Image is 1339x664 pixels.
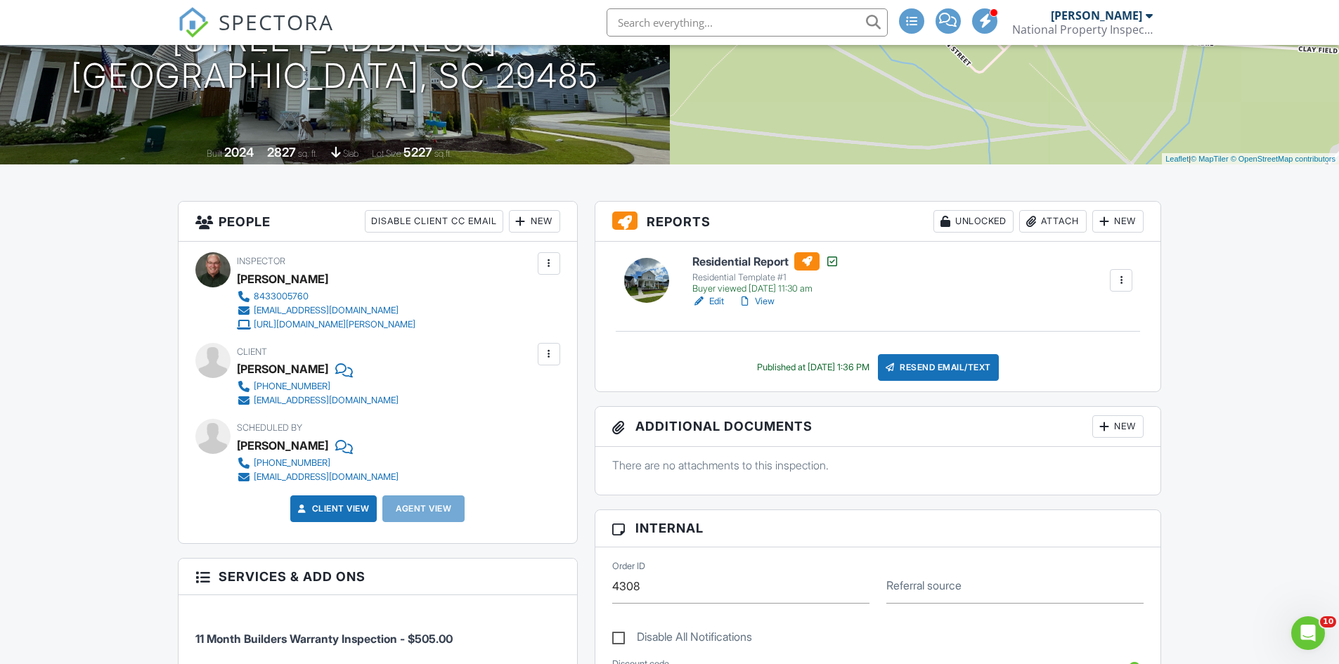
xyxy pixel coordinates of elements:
[195,632,453,646] span: 11 Month Builders Warranty Inspection - $505.00
[237,358,328,379] div: [PERSON_NAME]
[237,435,328,456] div: [PERSON_NAME]
[254,471,399,483] div: [EMAIL_ADDRESS][DOMAIN_NAME]
[295,502,370,516] a: Client View
[595,510,1161,547] h3: Internal
[1165,155,1189,163] a: Leaflet
[207,148,222,159] span: Built
[237,422,302,433] span: Scheduled By
[267,145,296,160] div: 2827
[757,362,869,373] div: Published at [DATE] 1:36 PM
[178,19,334,48] a: SPECTORA
[595,202,1161,242] h3: Reports
[372,148,401,159] span: Lot Size
[692,283,839,294] div: Buyer viewed [DATE] 11:30 am
[1320,616,1336,627] span: 10
[237,393,399,408] a: [EMAIL_ADDRESS][DOMAIN_NAME]
[434,148,452,159] span: sq.ft.
[298,148,318,159] span: sq. ft.
[237,268,328,289] div: [PERSON_NAME]
[237,470,399,484] a: [EMAIL_ADDRESS][DOMAIN_NAME]
[254,291,309,302] div: 8433005760
[237,379,399,393] a: [PHONE_NUMBER]
[1012,22,1153,37] div: National Property Inspections/Lowcountry
[71,21,599,96] h1: [STREET_ADDRESS] [GEOGRAPHIC_DATA], SC 29485
[1231,155,1335,163] a: © OpenStreetMap contributors
[692,272,839,283] div: Residential Template #1
[254,319,415,330] div: [URL][DOMAIN_NAME][PERSON_NAME]
[692,294,724,308] a: Edit
[1051,8,1142,22] div: [PERSON_NAME]
[237,256,285,266] span: Inspector
[1162,153,1339,165] div: |
[237,346,267,357] span: Client
[254,381,330,392] div: [PHONE_NUMBER]
[237,318,415,332] a: [URL][DOMAIN_NAME][PERSON_NAME]
[1092,415,1144,438] div: New
[1092,210,1144,233] div: New
[1019,210,1087,233] div: Attach
[343,148,358,159] span: slab
[738,294,775,308] a: View
[254,395,399,406] div: [EMAIL_ADDRESS][DOMAIN_NAME]
[195,606,560,658] li: Service: 11 Month Builders Warranty Inspection
[237,456,399,470] a: [PHONE_NUMBER]
[1191,155,1229,163] a: © MapTiler
[1291,616,1325,650] iframe: Intercom live chat
[692,252,839,294] a: Residential Report Residential Template #1 Buyer viewed [DATE] 11:30 am
[219,7,334,37] span: SPECTORA
[178,7,209,38] img: The Best Home Inspection Software - Spectora
[692,252,839,271] h6: Residential Report
[886,578,962,593] label: Referral source
[179,202,577,242] h3: People
[612,630,752,648] label: Disable All Notifications
[254,305,399,316] div: [EMAIL_ADDRESS][DOMAIN_NAME]
[365,210,503,233] div: Disable Client CC Email
[878,354,999,381] div: Resend Email/Text
[237,304,415,318] a: [EMAIL_ADDRESS][DOMAIN_NAME]
[403,145,432,160] div: 5227
[595,407,1161,447] h3: Additional Documents
[607,8,888,37] input: Search everything...
[224,145,254,160] div: 2024
[237,289,415,304] a: 8433005760
[612,457,1144,473] p: There are no attachments to this inspection.
[254,457,330,469] div: [PHONE_NUMBER]
[612,560,645,573] label: Order ID
[933,210,1014,233] div: Unlocked
[179,559,577,595] h3: Services & Add ons
[509,210,560,233] div: New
